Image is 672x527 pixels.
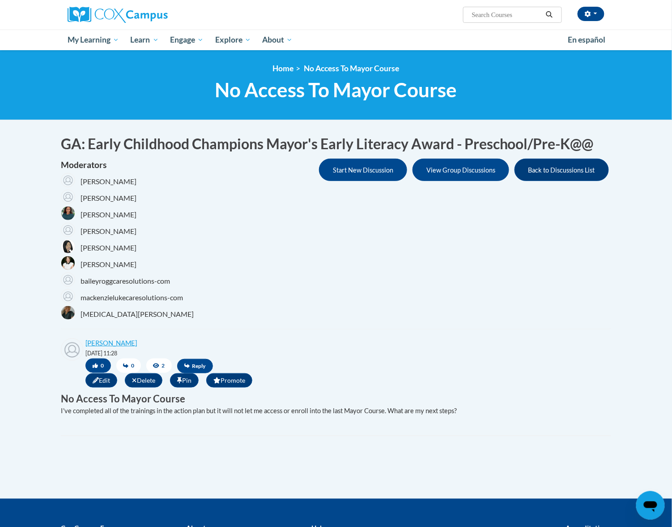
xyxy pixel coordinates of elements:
h1: GA: Early Childhood Champions Mayor's Early Literacy Award - Preschool/Pre-K@@ [61,134,611,154]
span: [PERSON_NAME] [81,193,136,203]
a: About [257,30,299,50]
a: Engage [164,30,209,50]
span: No Access To Mayor Course [304,64,400,73]
span: mackenzielukecaresolutions-com [81,293,183,302]
span: Delete [125,373,162,388]
span: [PERSON_NAME] [81,226,136,236]
button: View Group Discussions [413,159,509,181]
img: baileyroggcaresolutions-com [61,272,75,287]
h4: Moderators [61,159,194,172]
input: Search Courses [471,9,543,20]
button: Search [543,9,556,20]
a: [PERSON_NAME] [85,339,137,347]
h3: No Access To Mayor Course [61,392,604,406]
img: Toki Singh [61,239,75,254]
a: Learn [125,30,165,50]
span: 2 [146,359,172,373]
a: En español [562,30,611,49]
img: mackenzielukecaresolutions-com [61,289,75,303]
iframe: Button to launch messaging window [636,491,665,520]
button: 0 [85,359,111,373]
span: Reply [177,359,213,373]
div: Main menu [54,30,618,50]
span: Pin [170,373,199,388]
span: [PERSON_NAME] [81,177,136,186]
p: I've completed all of the trainings in the action plan but it will not let me access or enroll in... [61,406,604,416]
span: [PERSON_NAME] [81,243,136,253]
img: Dominique Rudd [61,338,83,361]
span: Edit [85,373,117,388]
img: Cox Campus [68,7,168,23]
span: My Learning [68,35,119,45]
button: Back to Discussions List [515,159,609,181]
button: Start New Discussion [319,159,407,181]
span: En español [568,35,605,44]
small: [DATE] 11:28 [85,350,117,357]
span: [MEDICAL_DATA][PERSON_NAME] [81,309,194,319]
img: Zehra Ozturk [61,173,75,187]
button: Account Settings [578,7,604,21]
span: No Access To Mayor Course [215,78,457,102]
img: Shonta Lyons [61,206,75,220]
a: My Learning [62,30,125,50]
span: Explore [215,35,251,45]
img: Jalyn Snipes [61,306,75,320]
a: Home [273,64,294,73]
img: Samantha Murillo [61,223,75,237]
img: Trina Heath [61,256,75,270]
span: Engage [170,35,204,45]
a: Explore [209,30,257,50]
span: 0 [116,359,141,373]
img: Beryl Otumfuor [61,190,75,204]
span: [PERSON_NAME] [81,210,136,220]
span: Promote [206,373,252,388]
span: Learn [131,35,159,45]
span: [PERSON_NAME] [81,259,136,269]
span: About [262,35,293,45]
span: baileyroggcaresolutions-com [81,276,170,286]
